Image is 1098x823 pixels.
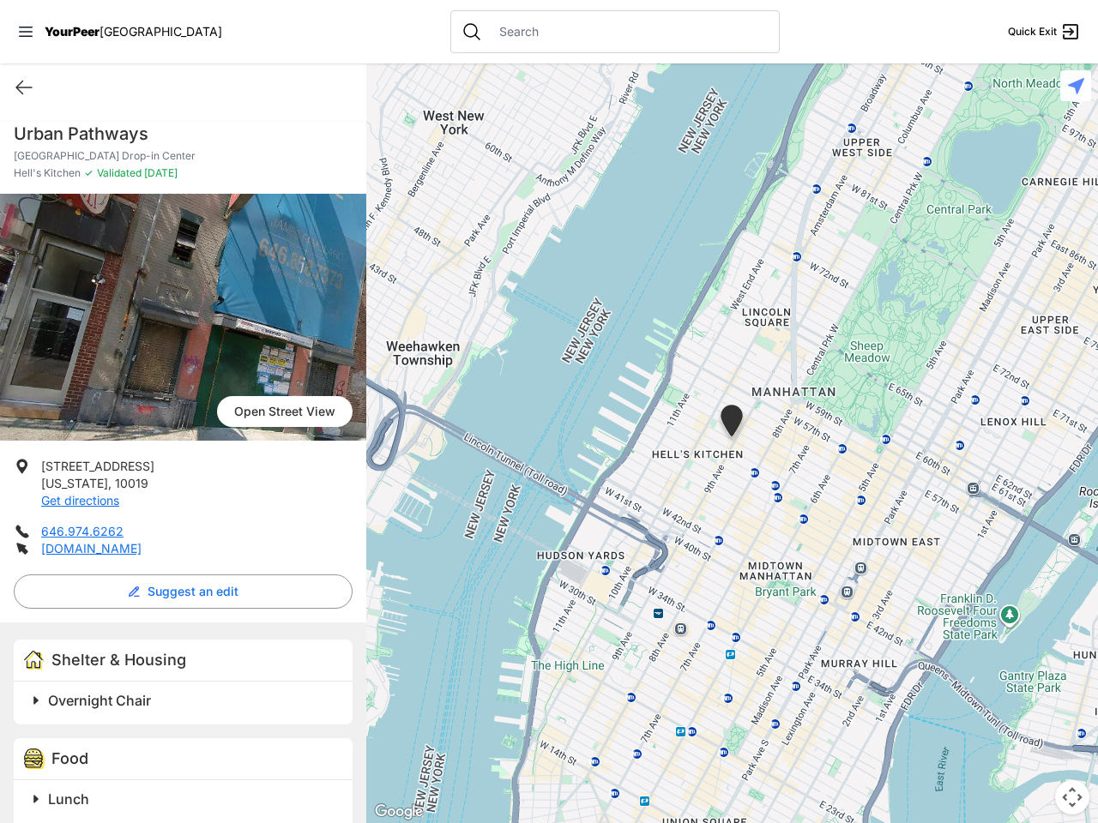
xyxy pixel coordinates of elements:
[84,166,94,180] span: ✓
[51,651,186,669] span: Shelter & Housing
[217,396,353,427] a: Open Street View
[41,524,124,538] a: 646.974.6262
[41,476,108,490] span: [US_STATE]
[45,27,222,37] a: YourPeer[GEOGRAPHIC_DATA]
[41,459,154,473] span: [STREET_ADDRESS]
[489,23,769,40] input: Search
[48,692,151,709] span: Overnight Chair
[14,574,353,609] button: Suggest an edit
[142,166,178,179] span: [DATE]
[371,801,427,823] a: Open this area in Google Maps (opens a new window)
[100,24,222,39] span: [GEOGRAPHIC_DATA]
[51,749,88,767] span: Food
[14,149,353,163] p: [GEOGRAPHIC_DATA] Drop-in Center
[115,476,148,490] span: 10019
[148,583,238,600] span: Suggest an edit
[97,166,142,179] span: Validated
[41,541,142,556] a: [DOMAIN_NAME]
[14,122,353,146] h1: Urban Pathways
[1008,25,1057,39] span: Quick Exit
[14,166,81,180] span: Hell's Kitchen
[371,801,427,823] img: Google
[1008,21,1081,42] a: Quick Exit
[41,493,119,508] a: Get directions
[48,790,89,808] span: Lunch
[45,24,100,39] span: YourPeer
[717,405,746,443] div: 9th Avenue Drop-in Center
[108,476,112,490] span: ,
[1055,780,1089,814] button: Map camera controls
